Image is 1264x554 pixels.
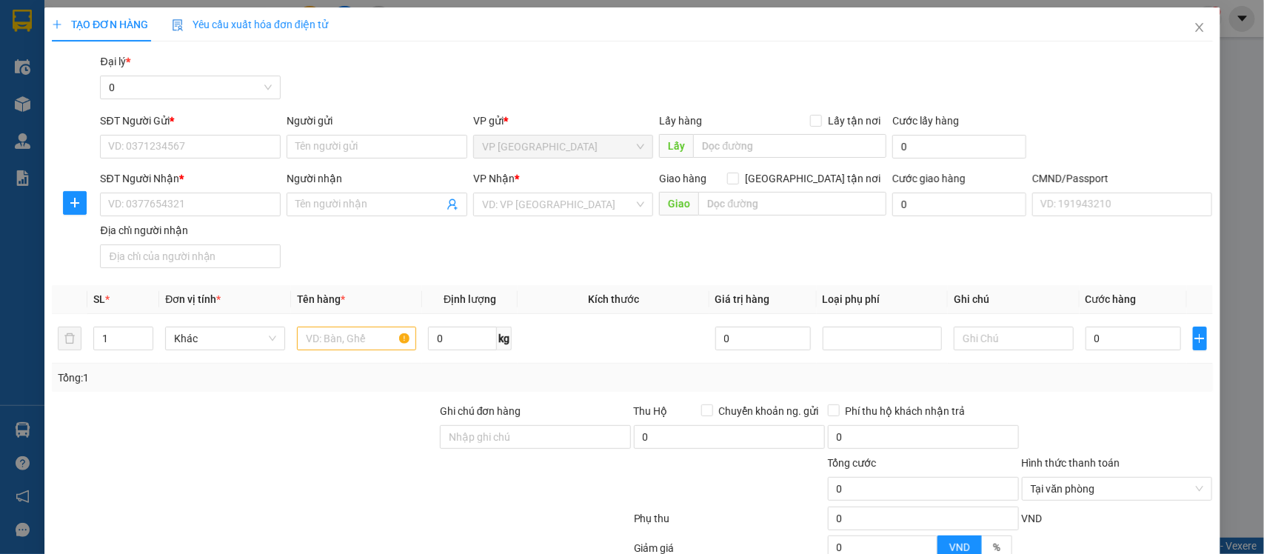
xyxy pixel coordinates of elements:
[172,19,184,31] img: icon
[297,327,417,350] input: VD: Bàn, Ghế
[659,134,693,158] span: Lấy
[698,192,886,216] input: Dọc đường
[287,170,467,187] div: Người nhận
[1193,21,1205,33] span: close
[297,293,345,305] span: Tên hàng
[659,115,702,127] span: Lấy hàng
[1178,7,1220,49] button: Close
[287,113,467,129] div: Người gửi
[954,327,1074,350] input: Ghi Chú
[440,405,521,417] label: Ghi chú đơn hàng
[633,405,667,417] span: Thu Hộ
[100,170,281,187] div: SĐT Người Nhận
[93,293,105,305] span: SL
[473,113,654,129] div: VP gửi
[1030,478,1203,500] span: Tại văn phòng
[839,403,971,419] span: Phí thu hộ khách nhận trả
[58,370,489,386] div: Tổng: 1
[52,19,62,30] span: plus
[63,197,85,209] span: plus
[949,541,969,553] span: VND
[715,293,769,305] span: Giá trị hàng
[100,113,281,129] div: SĐT Người Gửi
[100,244,281,268] input: Địa chỉ của người nhận
[482,136,645,158] span: VP Nam Định
[165,293,221,305] span: Đơn vị tính
[715,327,810,350] input: 0
[588,293,639,305] span: Kích thước
[109,76,272,99] span: 0
[52,19,148,30] span: TẠO ĐƠN HÀNG
[1086,293,1137,305] span: Cước hàng
[447,198,458,210] span: user-add
[62,191,86,215] button: plus
[992,541,1000,553] span: %
[693,134,886,158] input: Dọc đường
[659,173,706,184] span: Giao hàng
[497,327,512,350] span: kg
[892,135,1026,158] input: Cước lấy hàng
[817,285,949,314] th: Loại phụ phí
[58,327,81,350] button: delete
[1021,513,1042,524] span: VND
[1032,170,1213,187] div: CMND/Passport
[892,193,1026,216] input: Cước giao hàng
[822,113,886,129] span: Lấy tận nơi
[632,510,826,536] div: Phụ thu
[827,457,876,469] span: Tổng cước
[440,425,631,449] input: Ghi chú đơn hàng
[100,222,281,238] div: Địa chỉ người nhận
[659,192,698,216] span: Giao
[948,285,1080,314] th: Ghi chú
[444,293,496,305] span: Định lượng
[172,19,328,30] span: Yêu cầu xuất hóa đơn điện tử
[100,56,130,67] span: Đại lý
[712,403,824,419] span: Chuyển khoản ng. gửi
[473,173,515,184] span: VP Nhận
[174,327,276,350] span: Khác
[739,170,886,187] span: [GEOGRAPHIC_DATA] tận nơi
[1021,457,1120,469] label: Hình thức thanh toán
[1193,327,1207,350] button: plus
[1194,333,1206,344] span: plus
[892,173,966,184] label: Cước giao hàng
[892,115,959,127] label: Cước lấy hàng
